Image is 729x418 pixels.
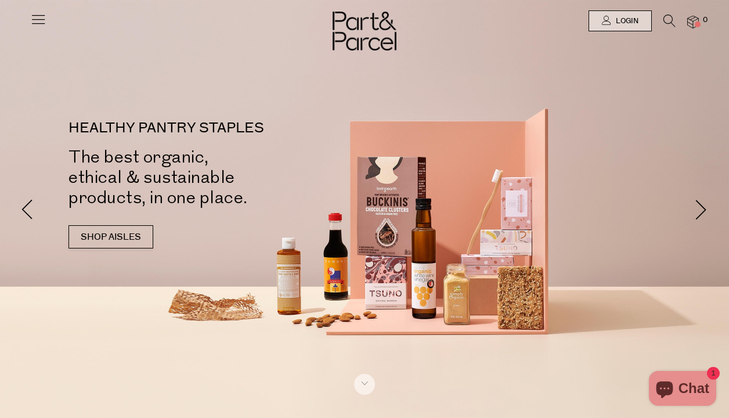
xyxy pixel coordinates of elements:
[645,371,720,409] inbox-online-store-chat: Shopify online store chat
[613,16,638,26] span: Login
[333,12,396,51] img: Part&Parcel
[68,121,382,135] p: HEALTHY PANTRY STAPLES
[700,15,710,26] span: 0
[68,225,153,248] a: SHOP AISLES
[687,16,699,28] a: 0
[589,10,652,31] a: Login
[68,147,382,208] h2: The best organic, ethical & sustainable products, in one place.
